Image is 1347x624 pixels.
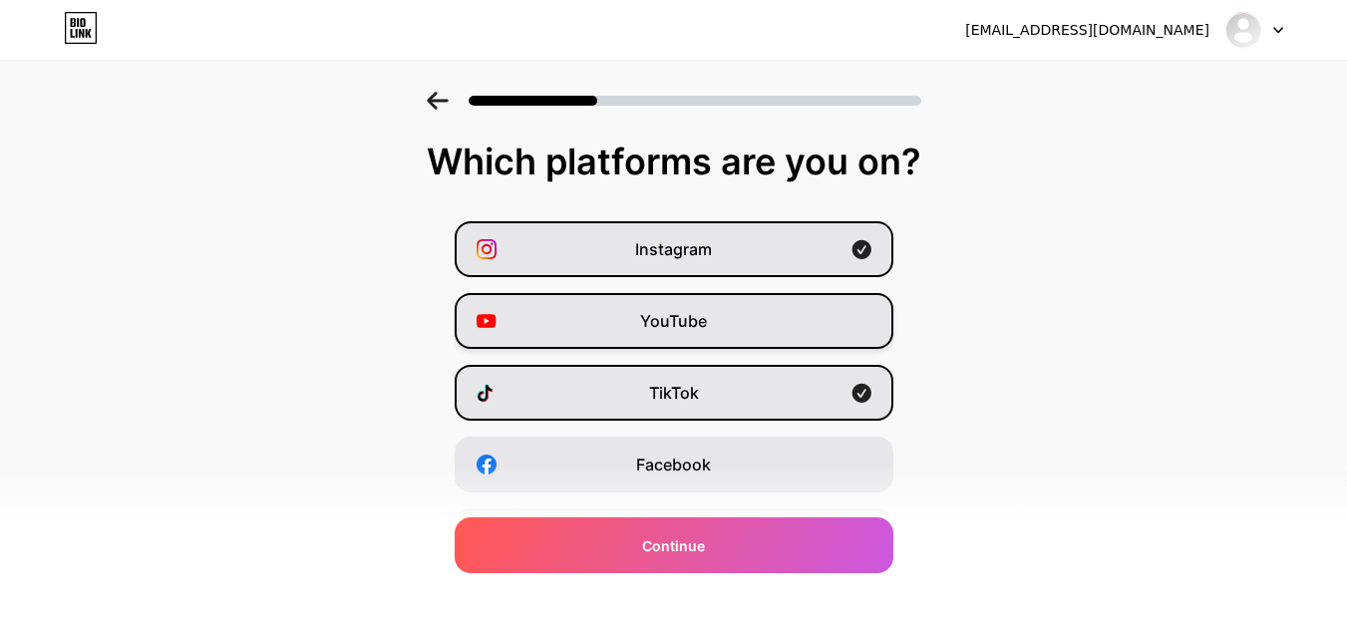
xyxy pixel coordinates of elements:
span: Instagram [635,237,712,261]
span: Buy Me a Coffee [611,596,736,620]
img: vivianaprofe [1224,11,1262,49]
span: Continue [642,535,705,556]
div: [EMAIL_ADDRESS][DOMAIN_NAME] [965,20,1209,41]
span: Facebook [636,453,711,476]
span: TikTok [649,381,699,405]
div: Which platforms are you on? [20,142,1327,181]
span: YouTube [640,309,707,333]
